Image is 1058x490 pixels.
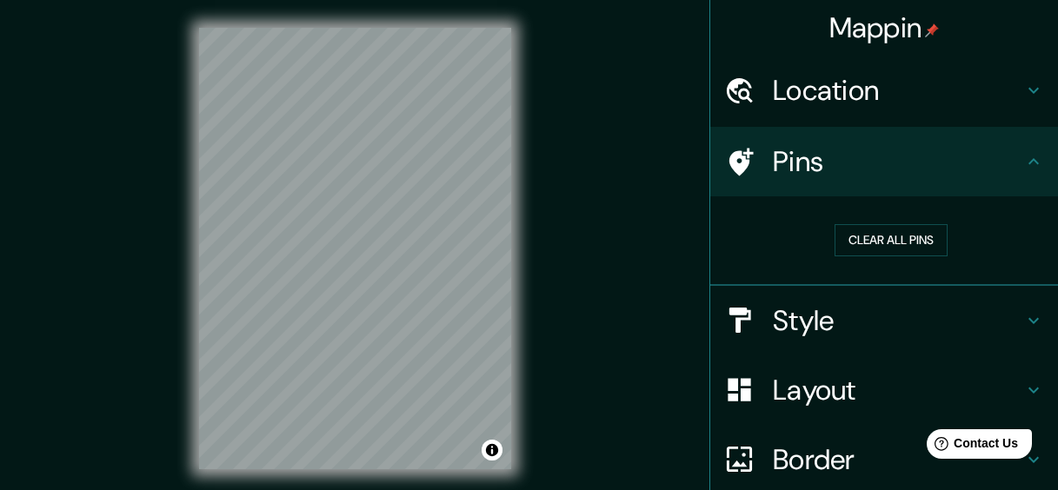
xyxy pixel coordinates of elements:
[482,440,502,460] button: Toggle attribution
[773,373,1023,407] h4: Layout
[773,73,1023,108] h4: Location
[925,23,939,37] img: pin-icon.png
[773,442,1023,477] h4: Border
[773,144,1023,179] h4: Pins
[903,422,1039,471] iframe: Help widget launcher
[199,28,511,469] canvas: Map
[710,56,1058,125] div: Location
[710,127,1058,196] div: Pins
[710,286,1058,355] div: Style
[773,303,1023,338] h4: Style
[710,355,1058,425] div: Layout
[829,10,940,45] h4: Mappin
[835,224,948,256] button: Clear all pins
